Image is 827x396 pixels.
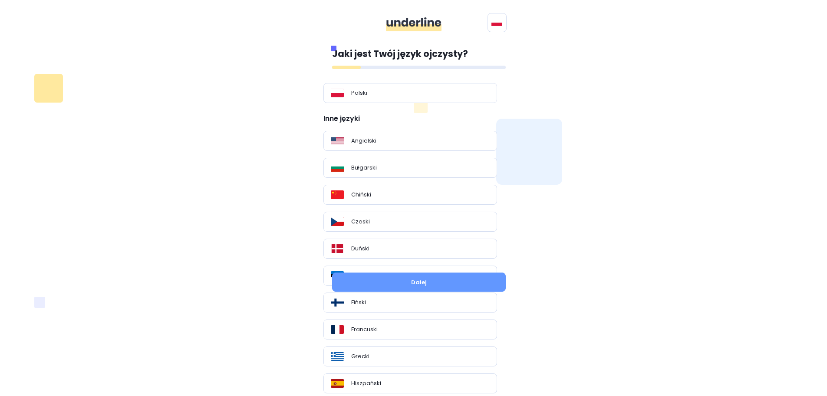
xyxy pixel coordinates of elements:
[331,244,344,253] img: Flag_of_Denmark.svg
[351,136,376,145] p: Angielski
[351,89,367,97] p: Polski
[351,298,366,307] p: Fiński
[351,325,378,334] p: Francuski
[331,89,344,97] img: Flag_of_Poland.svg
[331,379,344,388] img: Flag_of_Spain.svg
[331,352,344,361] img: Flag_of_Greece.svg
[331,136,344,145] img: Flag_of_the_United_States.svg
[386,17,442,31] img: ddgMu+Zv+CXDCfumCWfsmuPlDdRfDDxAd9LAAAAAAElFTkSuQmCC
[331,298,344,307] img: Flag_of_Finland.svg
[351,379,381,388] p: Hiszpański
[332,47,506,61] p: Jaki jest Twój język ojczysty?
[331,217,344,226] img: Flag_of_the_Czech_Republic.svg
[331,271,344,280] img: Flag_of_Estonia.svg
[351,244,369,253] p: Duński
[332,273,506,292] button: Dalej
[351,217,370,226] p: Czeski
[351,190,371,199] p: Chiński
[331,190,344,199] img: Flag_of_the_People%27s_Republic_of_China.svg
[351,352,369,361] p: Grecki
[331,163,344,172] img: Flag_of_Bulgaria.svg
[331,325,344,334] img: Flag_of_France.svg
[323,113,497,124] p: Inne języki
[491,19,502,26] img: svg+xml;base64,PHN2ZyB4bWxucz0iaHR0cDovL3d3dy53My5vcmcvMjAwMC9zdmciIGlkPSJGbGFnIG9mIFBvbGFuZCIgdm...
[351,163,377,172] p: Bułgarski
